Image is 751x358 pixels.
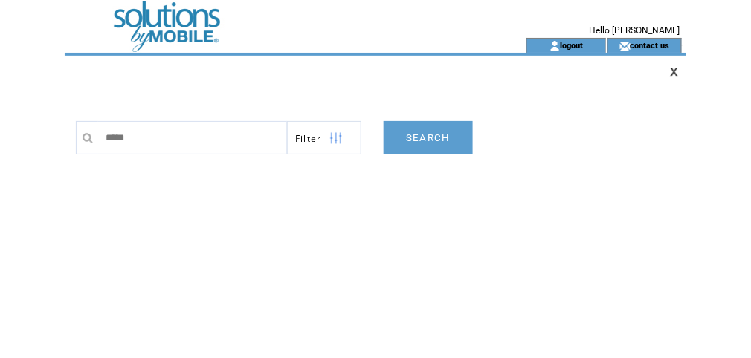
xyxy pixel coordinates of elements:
a: Filter [287,121,361,154]
img: filters.png [329,122,343,155]
a: SEARCH [384,121,473,154]
a: logout [561,40,584,50]
img: contact_us_icon.gif [619,40,631,52]
a: contact us [631,40,670,50]
span: Show filters [295,132,322,145]
span: Hello [PERSON_NAME] [590,25,680,36]
img: account_icon.gif [549,40,561,52]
